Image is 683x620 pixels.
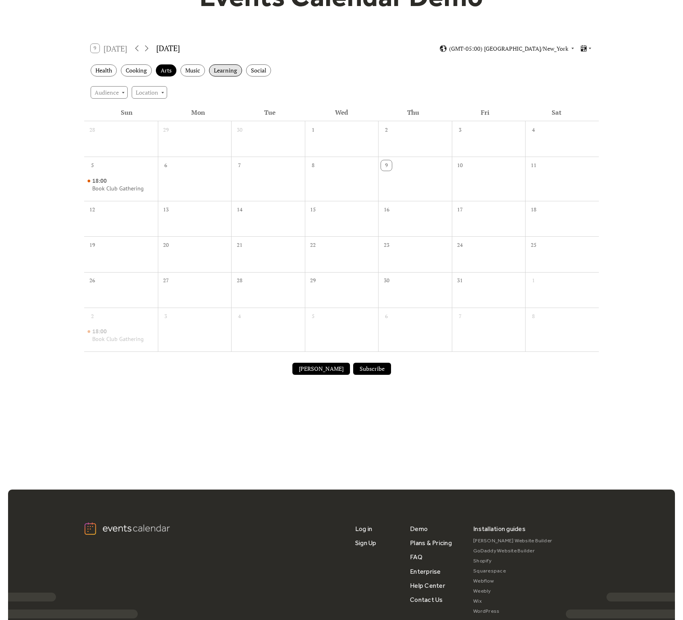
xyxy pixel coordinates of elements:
a: Weebly [473,586,552,596]
a: Squarespace [473,566,552,576]
a: GoDaddy Website Builder [473,546,552,556]
a: Webflow [473,576,552,586]
a: Enterprise [410,564,441,579]
a: Contact Us [410,593,443,607]
a: WordPress [473,606,552,616]
div: Installation guides [473,522,526,536]
a: Log in [355,522,372,536]
a: Wix [473,596,552,606]
a: FAQ [410,550,422,564]
a: Help Center [410,579,445,593]
a: Plans & Pricing [410,536,452,550]
a: Sign Up [355,536,377,550]
a: [PERSON_NAME] Website Builder [473,536,552,546]
a: Demo [410,522,428,536]
a: Shopify [473,556,552,566]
